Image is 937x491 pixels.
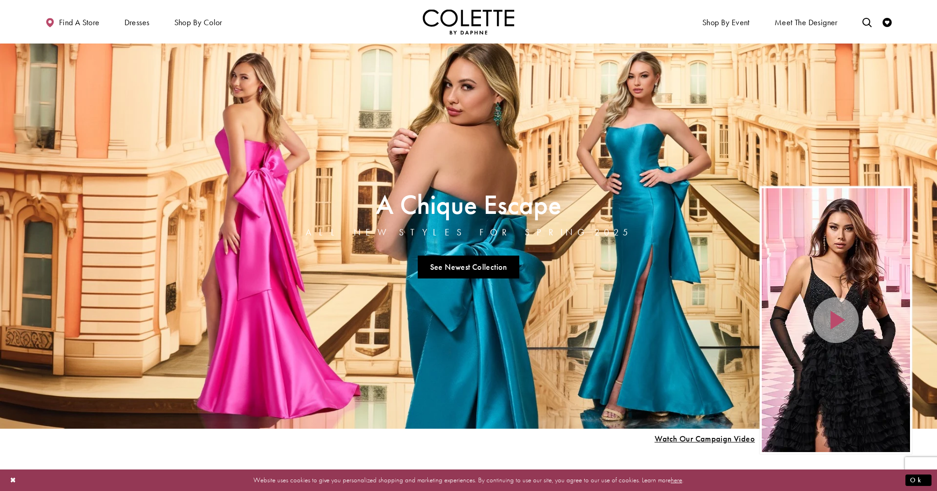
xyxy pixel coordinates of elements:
[423,9,514,34] img: Colette by Daphne
[880,9,894,34] a: Check Wishlist
[122,9,152,34] span: Dresses
[671,475,682,485] a: here
[174,18,222,27] span: Shop by color
[124,18,150,27] span: Dresses
[775,18,838,27] span: Meet the designer
[700,9,752,34] span: Shop By Event
[423,9,514,34] a: Visit Home Page
[702,18,750,27] span: Shop By Event
[5,472,21,488] button: Close Dialog
[654,434,755,443] span: Play Slide #15 Video
[772,9,840,34] a: Meet the designer
[172,9,225,34] span: Shop by color
[66,474,871,486] p: Website uses cookies to give you personalized shopping and marketing experiences. By continuing t...
[418,256,519,278] a: See Newest Collection A Chique Escape All New Styles For Spring 2025
[303,252,634,282] ul: Slider Links
[905,475,932,486] button: Submit Dialog
[59,18,100,27] span: Find a store
[860,9,874,34] a: Toggle search
[43,9,102,34] a: Find a store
